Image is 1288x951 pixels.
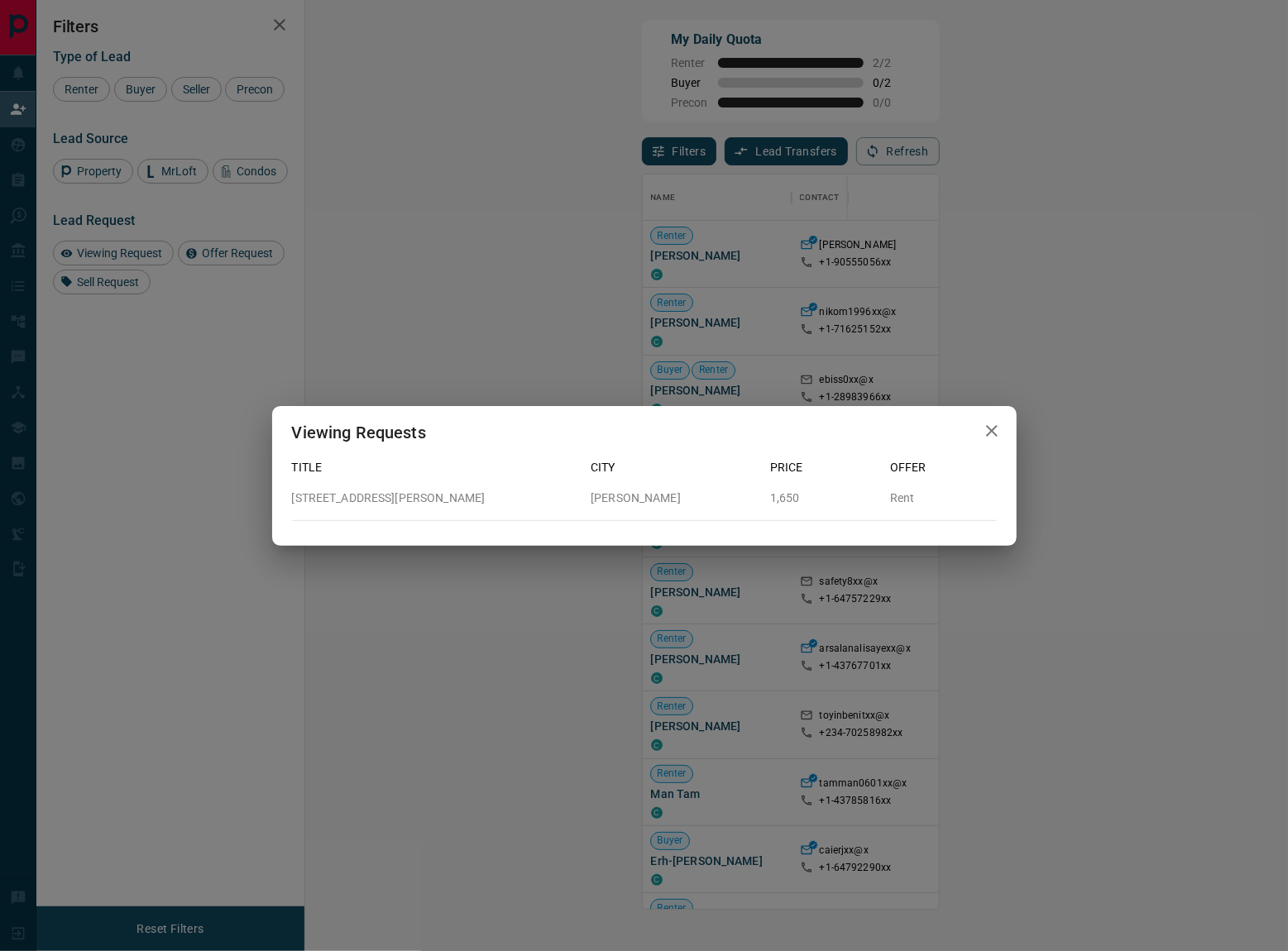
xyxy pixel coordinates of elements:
p: City [591,459,757,476]
p: Title [292,459,578,476]
h2: Viewing Requests [272,406,446,459]
p: [STREET_ADDRESS][PERSON_NAME] [292,490,578,507]
p: 1,650 [770,490,877,507]
p: [PERSON_NAME] [591,490,757,507]
p: Price [770,459,877,476]
p: Rent [890,490,997,507]
p: Offer [890,459,997,476]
